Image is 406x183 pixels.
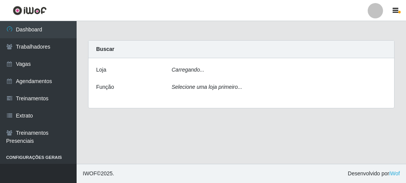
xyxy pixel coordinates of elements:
span: IWOF [83,170,97,176]
label: Loja [96,66,106,74]
span: © 2025 . [83,170,114,178]
label: Função [96,83,114,91]
img: CoreUI Logo [13,6,47,15]
span: Desenvolvido por [348,170,400,178]
strong: Buscar [96,46,114,52]
i: Selecione uma loja primeiro... [172,84,242,90]
a: iWof [389,170,400,176]
i: Carregando... [172,67,205,73]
